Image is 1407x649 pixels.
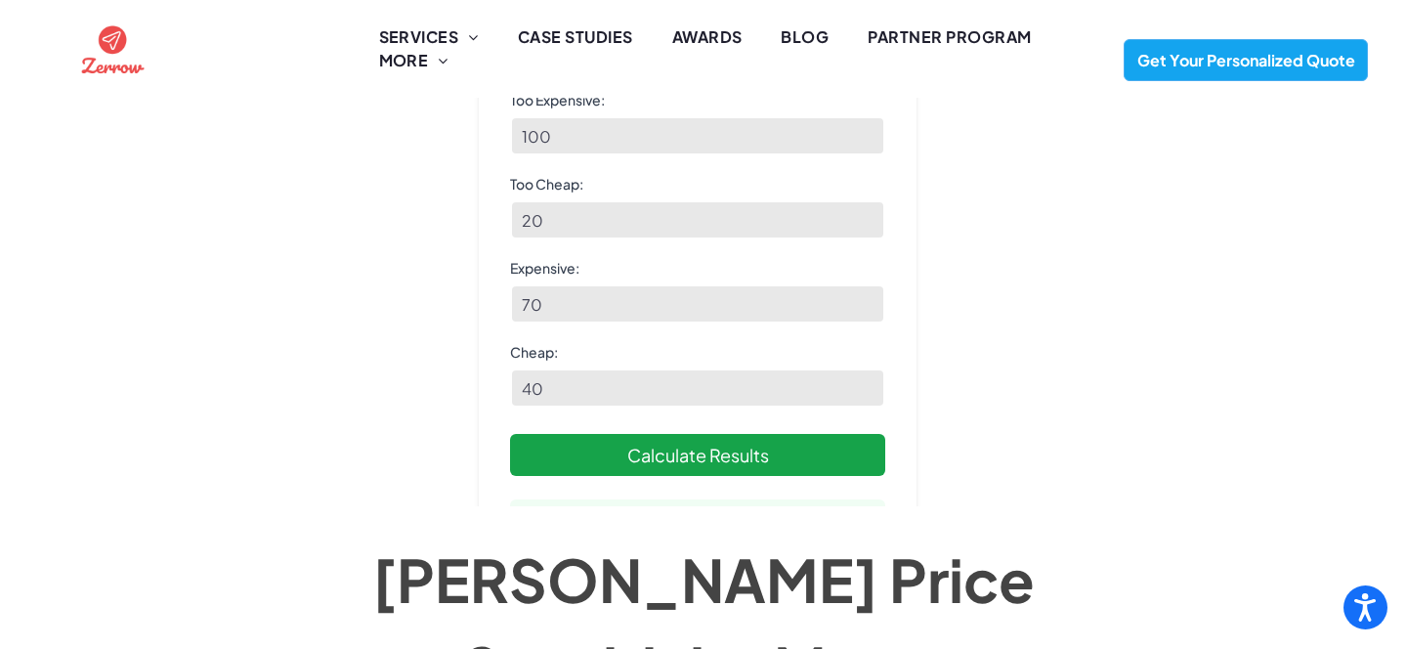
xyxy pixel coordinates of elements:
[510,368,885,408] input: Enter amount
[653,25,762,49] a: AWARDS
[498,25,653,49] a: CASE STUDIES
[360,49,468,72] a: MORE
[510,116,885,155] input: Enter amount
[360,25,498,49] a: SERVICES
[510,174,885,194] label: Too Cheap:
[848,25,1050,49] a: PARTNER PROGRAM
[510,284,885,324] input: Enter amount
[78,15,148,84] img: the logo for zernow is a red circle with an airplane in it .
[1130,40,1362,80] span: Get Your Personalized Quote
[510,342,885,362] label: Cheap:
[761,25,848,49] a: BLOG
[510,200,885,239] input: Enter amount
[510,258,885,278] label: Expensive:
[510,90,885,109] label: Too Expensive:
[1124,39,1368,81] a: Get Your Personalized Quote
[510,434,885,476] button: Calculate Results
